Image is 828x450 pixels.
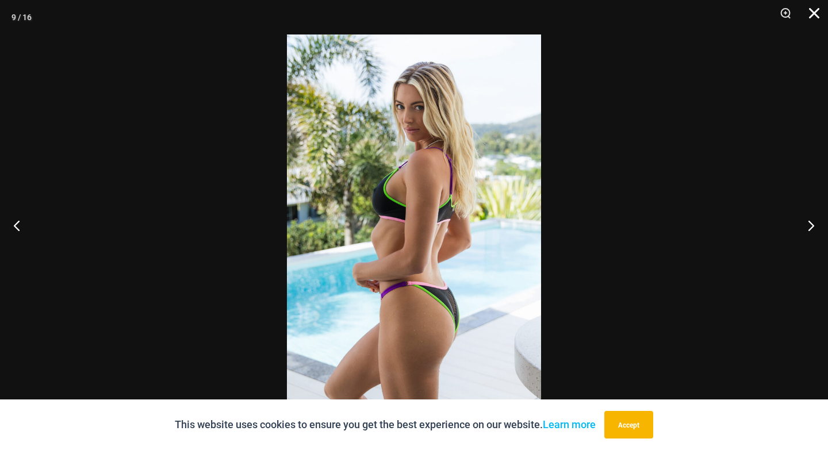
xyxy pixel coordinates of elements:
[543,418,596,430] a: Learn more
[11,9,32,26] div: 9 / 16
[785,197,828,254] button: Next
[604,411,653,439] button: Accept
[175,416,596,433] p: This website uses cookies to ensure you get the best experience on our website.
[287,34,541,416] img: Reckless Neon Crush Black Neon 349 Crop Top 296 Cheeky 03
